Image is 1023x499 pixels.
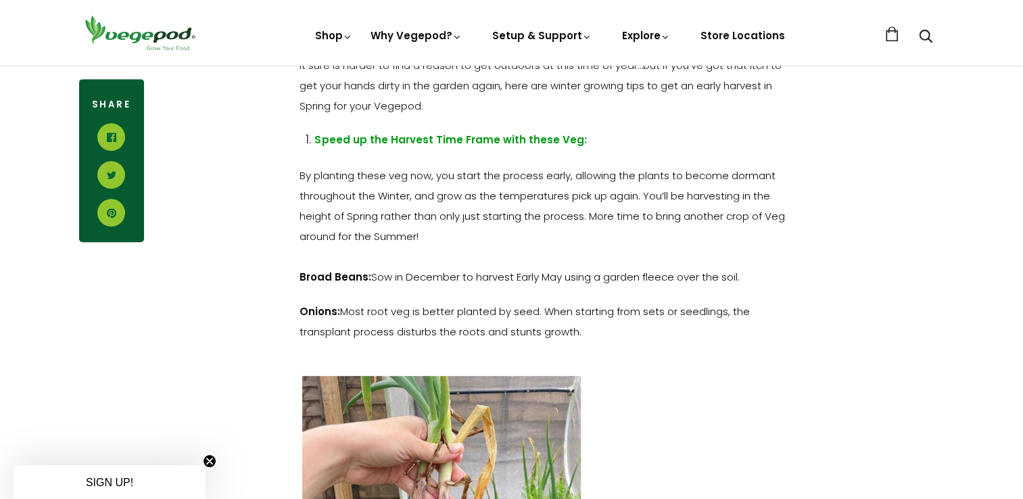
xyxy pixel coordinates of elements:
[300,304,750,339] span: Most root veg is better planted by seed. When starting from sets or seedlings, the transplant pro...
[622,28,671,43] a: Explore
[86,477,133,488] span: SIGN UP!
[371,28,462,43] a: Why Vegepod?
[700,28,785,43] a: Store Locations
[92,98,131,111] span: Share
[300,58,782,113] span: It sure is harder to find a reason to get outdoors at this time of year…but if you’ve got that it...
[300,168,785,243] span: By planting these veg now, you start the process early, allowing the plants to become dormant thr...
[315,28,353,43] a: Shop
[492,28,592,43] a: Setup & Support
[300,270,371,284] strong: Broad Beans:
[314,133,586,147] strong: Speed up the Harvest Time Frame with these Veg:
[919,30,932,45] a: Search
[300,304,340,318] strong: Onions:
[14,465,206,499] div: SIGN UP!Close teaser
[300,270,740,284] span: Sow in December to harvest Early May using a garden fleece over the soil.
[203,454,216,468] button: Close teaser
[79,14,201,52] img: Vegepod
